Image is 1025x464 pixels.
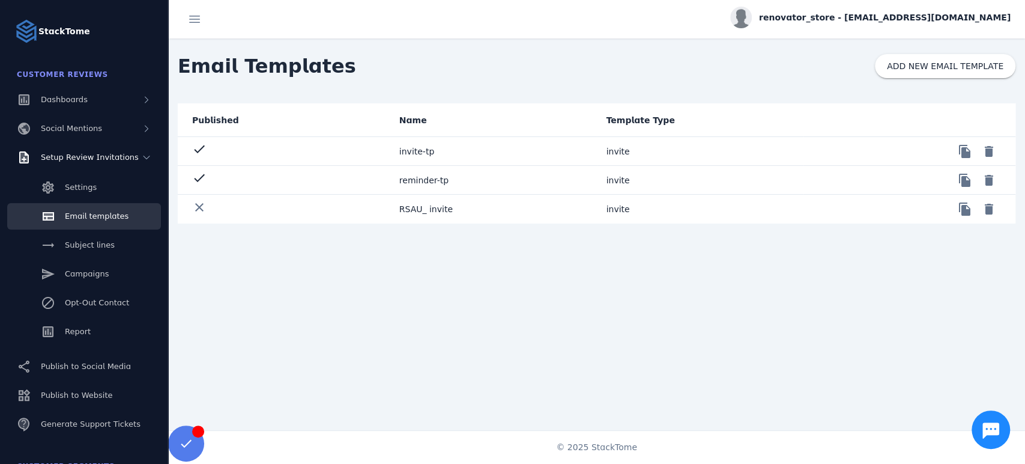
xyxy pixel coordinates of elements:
span: Report [65,327,91,336]
span: Social Mentions [41,124,102,133]
span: Email Templates [168,42,366,90]
span: Subject lines [65,240,115,249]
mat-header-cell: Published [178,103,390,137]
a: Report [7,319,161,345]
a: Opt-Out Contact [7,290,161,316]
a: Email templates [7,203,161,230]
a: Settings [7,174,161,201]
strong: StackTome [38,25,90,38]
span: Settings [65,183,97,192]
span: Publish to Social Media [41,362,131,371]
span: Publish to Website [41,391,112,400]
mat-icon: check [192,142,207,156]
button: ADD NEW EMAIL TEMPLATE [875,54,1015,78]
span: Opt-Out Contact [65,298,129,307]
span: renovator_store - [EMAIL_ADDRESS][DOMAIN_NAME] [759,11,1011,24]
a: Publish to Social Media [7,353,161,380]
mat-icon: clear [192,200,207,215]
span: Campaigns [65,269,109,278]
a: Generate Support Tickets [7,411,161,438]
img: profile.jpg [730,7,752,28]
span: Email templates [65,212,129,221]
span: ADD NEW EMAIL TEMPLATE [887,62,1003,70]
mat-cell: invite [597,166,804,195]
mat-cell: RSAU_ invite [390,195,597,224]
a: Campaigns [7,261,161,287]
span: Dashboards [41,95,88,104]
mat-cell: reminder-tp [390,166,597,195]
mat-header-cell: Template Type [597,103,804,137]
span: Generate Support Tickets [41,420,141,429]
span: Customer Reviews [17,70,108,79]
span: © 2025 StackTome [556,441,637,454]
mat-cell: invite [597,137,804,166]
mat-cell: invite [597,195,804,224]
a: Publish to Website [7,382,161,409]
img: Logo image [14,19,38,43]
mat-cell: invite-tp [390,137,597,166]
span: Setup Review Invitations [41,153,139,162]
mat-icon: check [192,171,207,185]
button: renovator_store - [EMAIL_ADDRESS][DOMAIN_NAME] [730,7,1011,28]
a: Subject lines [7,232,161,258]
mat-header-cell: Name [390,103,597,137]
